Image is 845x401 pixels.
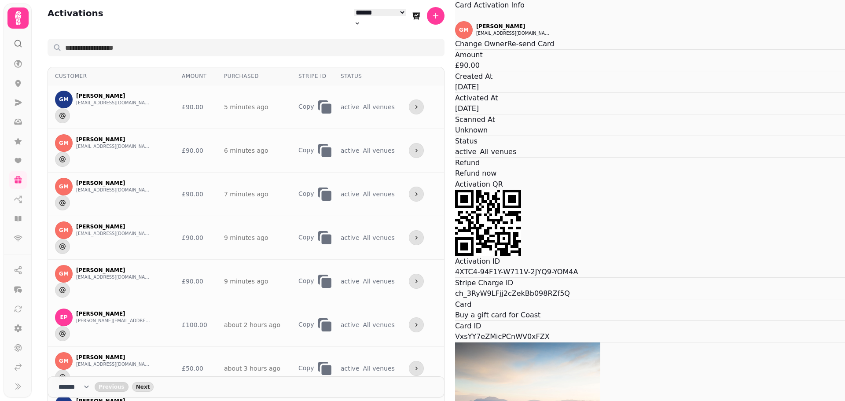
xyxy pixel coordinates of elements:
[182,364,210,373] div: £50.00
[224,103,268,110] a: 5 minutes ago
[298,229,316,246] button: Copy
[298,316,316,334] button: Copy
[59,96,69,103] span: GM
[455,71,845,82] p: Created At
[182,146,210,155] div: £90.00
[455,147,477,157] span: active
[298,185,316,203] button: Copy
[341,73,395,80] div: Status
[298,360,316,377] button: Copy
[76,99,151,107] button: [EMAIL_ADDRESS][DOMAIN_NAME]
[455,60,845,71] p: £90.00
[182,73,210,80] div: Amount
[507,39,554,49] button: Re-send Card
[224,191,268,198] a: 7 minutes ago
[95,382,129,392] button: back
[224,365,280,372] a: about 3 hours ago
[60,314,68,320] span: EP
[476,30,551,37] button: [EMAIL_ADDRESS][DOMAIN_NAME]
[363,146,395,155] span: All venues
[409,317,424,332] button: more
[76,267,151,274] p: [PERSON_NAME]
[182,320,210,329] div: £100.00
[455,278,845,288] p: Stripe Charge ID
[55,108,70,123] button: Send to
[455,299,845,310] p: Card
[341,191,360,198] span: active
[409,230,424,245] button: more
[76,92,151,99] p: [PERSON_NAME]
[55,283,70,298] button: Send to
[76,317,151,324] button: [PERSON_NAME][EMAIL_ADDRESS][PERSON_NAME][DOMAIN_NAME]
[363,320,395,329] span: All venues
[409,274,424,289] button: more
[480,147,517,157] span: All venues
[455,136,845,147] p: Status
[59,271,69,277] span: GM
[182,233,210,242] div: £90.00
[48,376,445,397] nav: Pagination
[341,321,360,328] span: active
[224,234,268,241] a: 9 minutes ago
[76,361,151,368] button: [EMAIL_ADDRESS][DOMAIN_NAME]
[224,147,268,154] a: 6 minutes ago
[224,73,284,80] div: Purchased
[55,326,70,341] button: Send to
[76,310,151,317] p: [PERSON_NAME]
[224,321,280,328] a: about 2 hours ago
[55,152,70,167] button: Send to
[55,195,70,210] button: Send to
[298,272,316,290] button: Copy
[455,93,845,103] p: Activated At
[182,277,210,286] div: £90.00
[341,147,360,154] span: active
[363,103,395,111] span: All venues
[455,288,845,299] p: ch_3RyW9LFjj2cZekBb098RZf5Q
[76,354,151,361] p: [PERSON_NAME]
[455,39,507,49] button: Change Owner
[76,187,151,194] button: [EMAIL_ADDRESS][DOMAIN_NAME]
[55,370,70,385] button: Send to
[409,361,424,376] button: more
[455,158,845,168] p: Refund
[59,227,69,233] span: GM
[182,190,210,199] div: £90.00
[476,23,845,30] p: [PERSON_NAME]
[363,364,395,373] span: All venues
[341,278,360,285] span: active
[455,179,845,190] p: Activation QR
[455,321,845,331] p: Card ID
[59,140,69,146] span: GM
[76,143,151,150] button: [EMAIL_ADDRESS][DOMAIN_NAME]
[298,73,327,80] div: Stripe ID
[455,125,845,136] p: Unknown
[409,99,424,114] button: more
[341,365,360,372] span: active
[455,331,845,342] p: VxsYY7eZMicPCnWV0xFZX
[409,143,424,158] button: more
[455,310,845,320] p: Buy a gift card for Coast
[182,103,210,111] div: £90.00
[76,180,151,187] p: [PERSON_NAME]
[455,50,845,60] p: Amount
[76,136,151,143] p: [PERSON_NAME]
[341,103,360,110] span: active
[363,277,395,286] span: All venues
[59,184,69,190] span: GM
[363,233,395,242] span: All venues
[455,168,496,179] button: Refund now
[99,384,125,390] span: Previous
[455,103,845,114] p: [DATE]
[455,267,845,277] p: 4XTC4-94F1Y-W711V-2JYQ9-YOM4A
[136,384,150,390] span: Next
[76,274,151,281] button: [EMAIL_ADDRESS][DOMAIN_NAME]
[48,7,103,28] h2: Activations
[455,256,845,267] p: Activation ID
[55,73,168,80] div: Customer
[298,142,316,159] button: Copy
[455,82,845,92] p: [DATE]
[55,239,70,254] button: Send to
[341,234,360,241] span: active
[59,358,69,364] span: GM
[76,230,151,237] button: [EMAIL_ADDRESS][DOMAIN_NAME]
